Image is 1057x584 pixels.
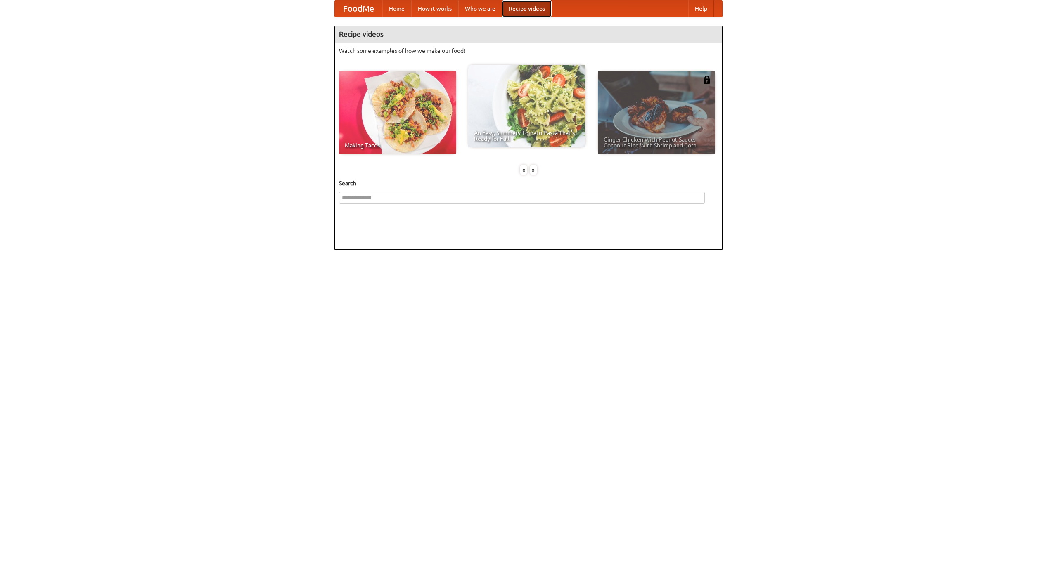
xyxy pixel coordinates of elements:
h4: Recipe videos [335,26,722,43]
a: How it works [411,0,458,17]
a: Making Tacos [339,71,456,154]
a: Help [688,0,714,17]
a: FoodMe [335,0,382,17]
div: » [530,165,537,175]
a: An Easy, Summery Tomato Pasta That's Ready for Fall [468,65,585,147]
img: 483408.png [703,76,711,84]
p: Watch some examples of how we make our food! [339,47,718,55]
a: Who we are [458,0,502,17]
a: Home [382,0,411,17]
span: An Easy, Summery Tomato Pasta That's Ready for Fall [474,130,580,142]
span: Making Tacos [345,142,450,148]
div: « [520,165,527,175]
a: Recipe videos [502,0,552,17]
h5: Search [339,179,718,187]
